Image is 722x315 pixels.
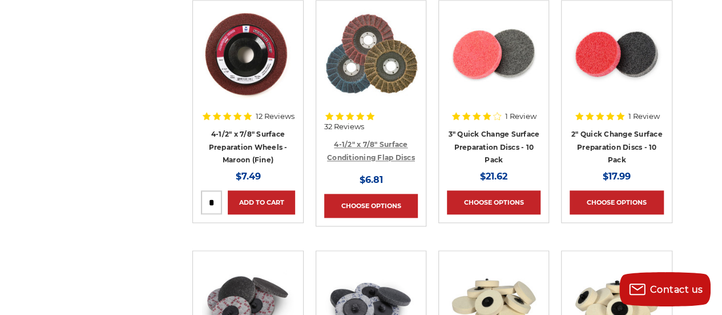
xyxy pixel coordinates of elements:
[480,171,507,182] span: $21.62
[447,9,541,102] a: 3 inch surface preparation discs
[570,9,663,102] a: 2 inch surface preparation discs
[448,130,539,164] a: 3" Quick Change Surface Preparation Discs - 10 Pack
[324,123,364,130] span: 32 Reviews
[208,130,287,164] a: 4-1/2" x 7/8" Surface Preparation Wheels - Maroon (Fine)
[603,171,631,182] span: $17.99
[571,130,663,164] a: 2" Quick Change Surface Preparation Discs - 10 Pack
[359,174,382,185] span: $6.81
[327,140,415,162] a: 4-1/2" x 7/8" Surface Conditioning Flap Discs
[202,9,293,100] img: Maroon Surface Prep Disc
[256,113,295,120] span: 12 Reviews
[628,113,660,120] span: 1 Review
[448,9,539,100] img: 3 inch surface preparation discs
[619,272,711,306] button: Contact us
[324,9,418,100] img: Scotch brite flap discs
[324,194,418,218] a: Choose Options
[324,9,418,102] a: Scotch brite flap discs
[447,190,541,214] a: Choose Options
[650,284,703,295] span: Contact us
[235,171,260,182] span: $7.49
[571,9,663,100] img: 2 inch surface preparation discs
[228,190,295,214] a: Add to Cart
[201,9,295,102] a: Maroon Surface Prep Disc
[505,113,537,120] span: 1 Review
[570,190,663,214] a: Choose Options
